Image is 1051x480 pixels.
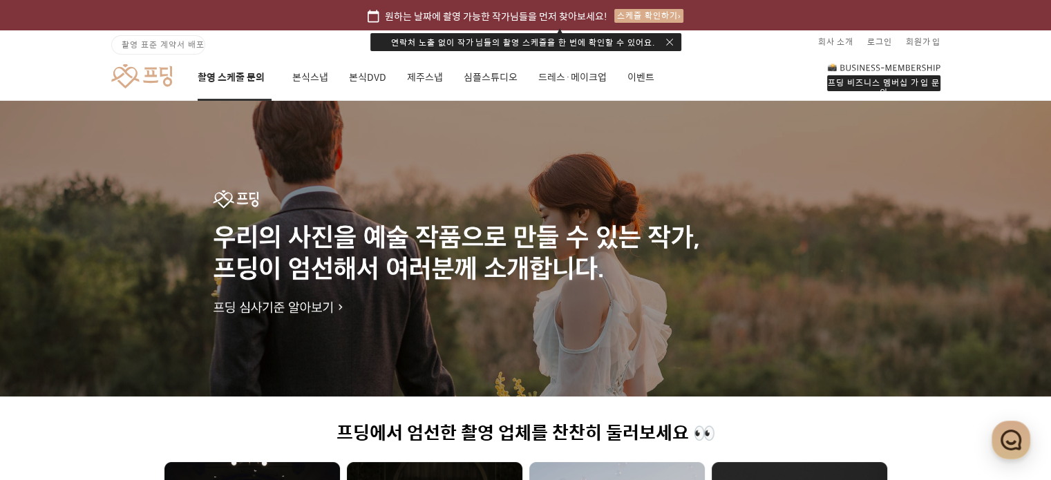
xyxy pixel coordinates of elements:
[214,382,230,393] span: 설정
[464,54,518,101] a: 심플스튜디오
[111,35,205,55] a: 촬영 표준 계약서 배포
[44,382,52,393] span: 홈
[906,30,940,52] a: 회원가입
[538,54,607,101] a: 드레스·메이크업
[122,38,205,50] span: 촬영 표준 계약서 배포
[867,30,892,52] a: 로그인
[407,54,443,101] a: 제주스냅
[827,62,940,91] a: 프딩 비즈니스 멤버십 가입 문의
[627,54,654,101] a: 이벤트
[292,54,328,101] a: 본식스냅
[126,383,143,394] span: 대화
[385,8,607,23] span: 원하는 날짜에 촬영 가능한 작가님들을 먼저 찾아보세요!
[818,30,853,52] a: 회사 소개
[614,9,683,23] div: 스케줄 확인하기
[178,361,265,396] a: 설정
[4,361,91,396] a: 홈
[827,75,940,91] div: 프딩 비즈니스 멤버십 가입 문의
[164,423,887,444] h1: 프딩에서 엄선한 촬영 업체를 찬찬히 둘러보세요 👀
[198,54,272,101] a: 촬영 스케줄 문의
[91,361,178,396] a: 대화
[370,33,681,51] div: 연락처 노출 없이 작가님들의 촬영 스케줄을 한 번에 확인할 수 있어요.
[349,54,386,101] a: 본식DVD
